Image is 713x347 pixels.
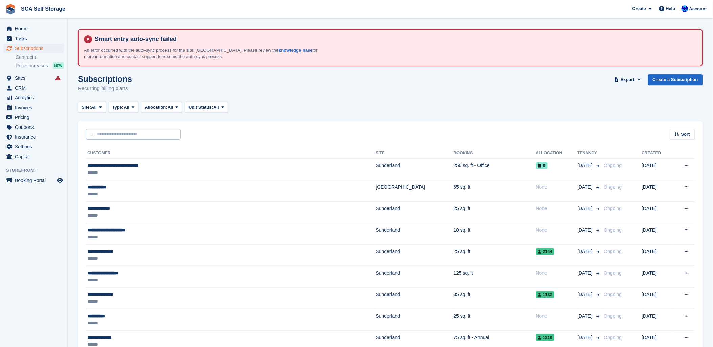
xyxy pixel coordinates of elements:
th: Site [376,148,454,159]
span: Subscriptions [15,44,55,53]
span: Site: [82,104,91,111]
a: Create a Subscription [648,74,703,86]
div: None [536,270,578,277]
a: menu [3,132,64,142]
i: Smart entry sync failures have occurred [55,75,61,81]
span: Sites [15,73,55,83]
span: [DATE] [578,227,594,234]
td: Sunderland [376,159,454,180]
button: Allocation: All [141,101,182,113]
span: Ongoing [604,292,622,297]
a: menu [3,44,64,53]
span: Unit Status: [188,104,213,111]
td: 65 sq. ft [454,180,536,202]
td: [GEOGRAPHIC_DATA] [376,180,454,202]
span: Ongoing [604,184,622,190]
td: 25 sq. ft [454,309,536,331]
td: [DATE] [642,159,672,180]
td: Sunderland [376,309,454,331]
td: [DATE] [642,309,672,331]
span: Settings [15,142,55,152]
div: NEW [53,62,64,69]
a: menu [3,93,64,102]
span: Type: [112,104,124,111]
td: Sunderland [376,266,454,288]
span: 2144 [536,248,554,255]
span: CRM [15,83,55,93]
span: Home [15,24,55,33]
td: 35 sq. ft [454,287,536,309]
td: 125 sq. ft [454,266,536,288]
span: Ongoing [604,249,622,254]
a: knowledge base [278,48,312,53]
td: Sunderland [376,287,454,309]
span: [DATE] [578,291,594,298]
th: Allocation [536,148,578,159]
span: [DATE] [578,205,594,212]
a: menu [3,83,64,93]
span: Create [632,5,646,12]
span: Invoices [15,103,55,112]
span: Ongoing [604,270,622,276]
span: [DATE] [578,313,594,320]
p: Recurring billing plans [78,85,132,92]
td: 10 sq. ft [454,223,536,245]
td: Sunderland [376,223,454,245]
span: Insurance [15,132,55,142]
span: [DATE] [578,184,594,191]
a: menu [3,34,64,43]
span: Booking Portal [15,176,55,185]
div: None [536,313,578,320]
p: An error occurred with the auto-sync process for the site: [GEOGRAPHIC_DATA]. Please review the f... [84,47,321,60]
span: Capital [15,152,55,161]
a: menu [3,142,64,152]
span: [DATE] [578,270,594,277]
td: [DATE] [642,223,672,245]
span: 1132 [536,291,554,298]
td: [DATE] [642,245,672,266]
span: [DATE] [578,334,594,341]
a: menu [3,152,64,161]
img: Kelly Neesham [682,5,688,12]
span: Ongoing [604,313,622,319]
a: SCA Self Storage [18,3,68,15]
span: Allocation: [145,104,168,111]
td: 25 sq. ft [454,245,536,266]
span: [DATE] [578,248,594,255]
a: menu [3,113,64,122]
td: Sunderland [376,245,454,266]
a: Preview store [56,176,64,184]
span: Storefront [6,167,67,174]
td: 25 sq. ft [454,202,536,223]
a: Contracts [16,54,64,61]
span: Ongoing [604,163,622,168]
button: Site: All [78,101,106,113]
h1: Subscriptions [78,74,132,84]
span: Ongoing [604,334,622,340]
span: Pricing [15,113,55,122]
a: Price increases NEW [16,62,64,69]
td: [DATE] [642,287,672,309]
span: All [91,104,97,111]
a: menu [3,24,64,33]
th: Booking [454,148,536,159]
td: [DATE] [642,202,672,223]
span: Account [689,6,707,13]
div: None [536,205,578,212]
td: Sunderland [376,202,454,223]
th: Created [642,148,672,159]
button: Unit Status: All [185,101,228,113]
td: [DATE] [642,180,672,202]
span: Price increases [16,63,48,69]
span: All [124,104,129,111]
td: 250 sq. ft - Office [454,159,536,180]
span: Ongoing [604,227,622,233]
span: 1318 [536,334,554,341]
span: Help [666,5,675,12]
a: menu [3,103,64,112]
img: stora-icon-8386f47178a22dfd0bd8f6a31ec36ba5ce8667c1dd55bd0f319d3a0aa187defe.svg [5,4,16,14]
span: [DATE] [578,162,594,169]
button: Export [613,74,643,86]
td: [DATE] [642,266,672,288]
span: Analytics [15,93,55,102]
